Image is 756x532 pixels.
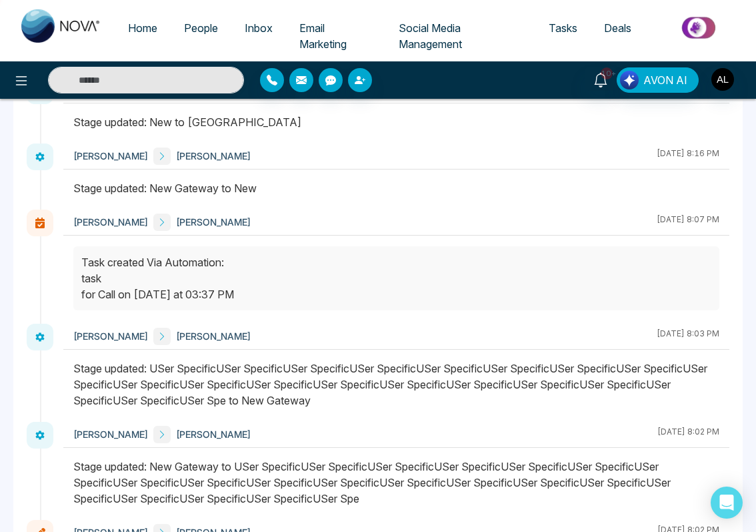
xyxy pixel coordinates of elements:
a: Home [115,15,171,41]
img: Nova CRM Logo [21,9,101,43]
span: [PERSON_NAME] [73,149,148,163]
span: [PERSON_NAME] [73,427,148,441]
span: People [184,21,218,35]
button: AVON AI [617,67,699,93]
span: 10+ [601,67,613,79]
a: 10+ [585,67,617,91]
img: Lead Flow [620,71,639,89]
span: Email Marketing [299,21,347,51]
a: Tasks [535,15,591,41]
img: User Avatar [711,68,734,91]
a: Inbox [231,15,286,41]
div: [DATE] 8:03 PM [657,328,719,345]
span: [PERSON_NAME] [73,329,148,343]
span: Home [128,21,157,35]
span: [PERSON_NAME] [176,427,251,441]
span: [PERSON_NAME] [73,215,148,229]
span: Tasks [549,21,577,35]
a: Social Media Management [385,15,535,57]
div: [DATE] 8:02 PM [657,426,719,443]
span: Deals [604,21,631,35]
a: Email Marketing [286,15,385,57]
div: Open Intercom Messenger [711,487,743,519]
span: [PERSON_NAME] [176,329,251,343]
a: Deals [591,15,645,41]
span: Inbox [245,21,273,35]
img: Market-place.gif [651,13,748,43]
div: [DATE] 8:16 PM [657,148,719,165]
a: People [171,15,231,41]
div: [DATE] 8:07 PM [657,214,719,231]
span: Social Media Management [399,21,462,51]
span: [PERSON_NAME] [176,149,251,163]
span: AVON AI [643,72,687,88]
span: [PERSON_NAME] [176,215,251,229]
